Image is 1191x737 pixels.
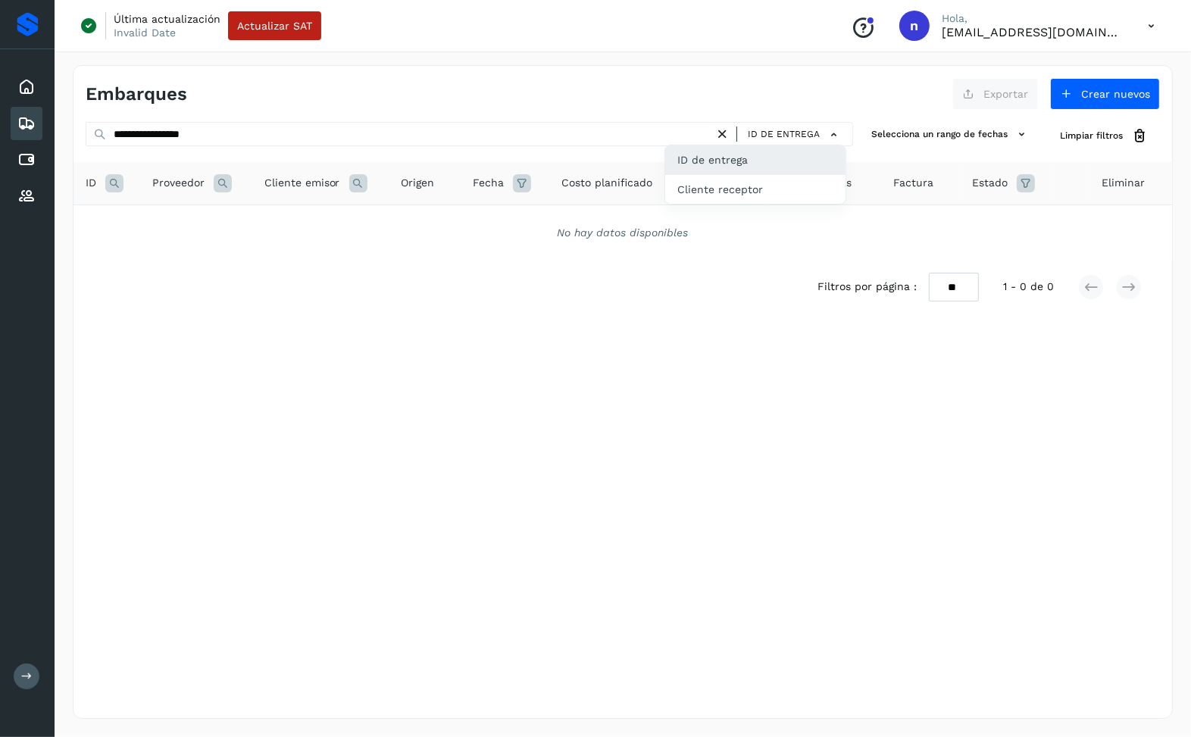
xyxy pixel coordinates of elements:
span: Actualizar SAT [237,20,312,31]
div: Cliente receptor [665,175,846,204]
div: Proveedores [11,180,42,213]
div: Embarques [11,107,42,140]
button: Actualizar SAT [228,11,321,40]
div: Inicio [11,70,42,104]
p: Última actualización [114,12,220,26]
p: Hola, [942,12,1124,25]
div: ID de entrega [665,145,846,174]
p: Invalid Date [114,26,176,39]
div: Cuentas por pagar [11,143,42,176]
p: niagara+prod@solvento.mx [942,25,1124,39]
